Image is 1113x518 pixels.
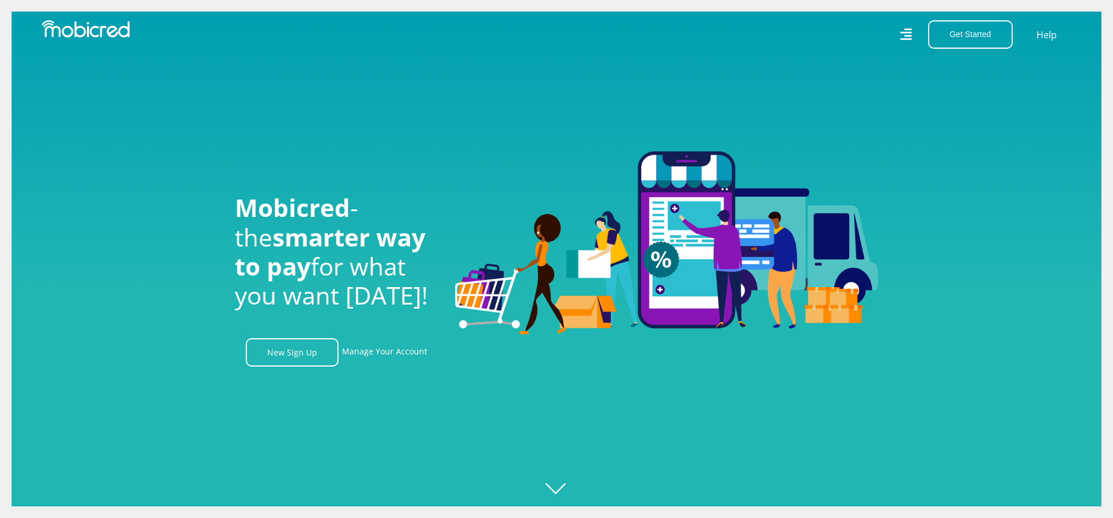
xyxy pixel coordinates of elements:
span: smarter way to pay [235,220,425,282]
a: New Sign Up [246,338,339,367]
button: Get Started [928,20,1013,49]
img: Welcome to Mobicred [455,151,878,335]
a: Help [1036,27,1057,42]
a: Manage Your Account [342,338,427,367]
span: Mobicred [235,191,350,224]
img: Mobicred [42,20,130,38]
h1: - the for what you want [DATE]! [235,193,438,310]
